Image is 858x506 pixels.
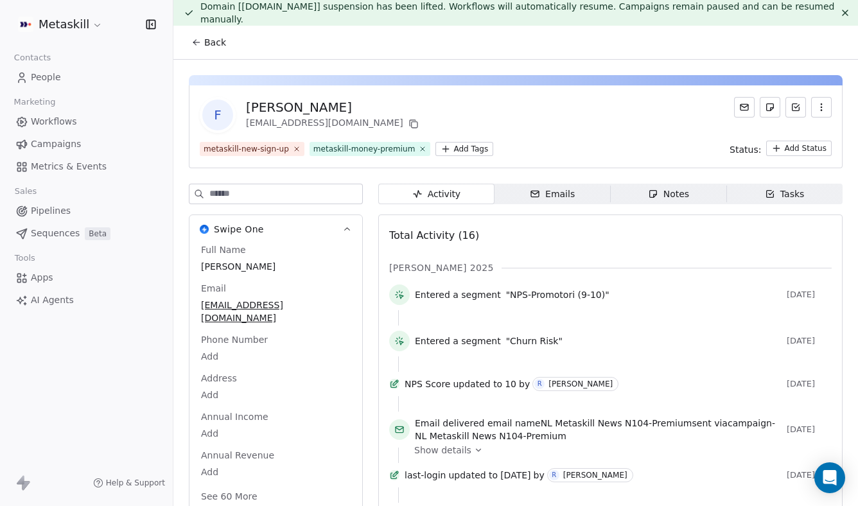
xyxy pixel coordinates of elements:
[730,143,761,156] span: Status:
[814,462,845,493] div: Open Intercom Messenger
[189,215,362,243] button: Swipe OneSwipe One
[31,227,80,240] span: Sequences
[506,288,609,301] span: "NPS-Promotori (9-10)"
[39,16,89,33] span: Metaskill
[415,418,484,428] span: Email delivered
[787,290,832,300] span: [DATE]
[10,134,162,155] a: Campaigns
[31,271,53,284] span: Apps
[10,290,162,311] a: AI Agents
[10,223,162,244] a: SequencesBeta
[31,293,74,307] span: AI Agents
[787,336,832,346] span: [DATE]
[15,13,105,35] button: Metaskill
[552,470,556,480] div: R
[548,379,613,388] div: [PERSON_NAME]
[198,243,249,256] span: Full Name
[8,92,61,112] span: Marketing
[405,469,446,482] span: last-login
[18,17,33,32] img: AVATAR%20METASKILL%20-%20Colori%20Positivo.png
[414,444,823,457] a: Show details
[246,98,421,116] div: [PERSON_NAME]
[31,115,77,128] span: Workflows
[541,418,692,428] span: NL Metaskill News N104-Premium
[530,188,575,201] div: Emails
[214,223,264,236] span: Swipe One
[506,335,563,347] span: "Churn Risk"
[198,372,240,385] span: Address
[534,469,545,482] span: by
[246,116,421,132] div: [EMAIL_ADDRESS][DOMAIN_NAME]
[198,282,229,295] span: Email
[201,299,351,324] span: [EMAIL_ADDRESS][DOMAIN_NAME]
[10,200,162,222] a: Pipelines
[31,137,81,151] span: Campaigns
[10,267,162,288] a: Apps
[198,333,270,346] span: Phone Number
[202,100,233,130] span: F
[389,261,494,274] span: [PERSON_NAME] 2025
[765,188,805,201] div: Tasks
[198,449,277,462] span: Annual Revenue
[563,471,627,480] div: [PERSON_NAME]
[204,36,226,49] span: Back
[93,478,165,488] a: Help & Support
[9,182,42,201] span: Sales
[313,143,416,155] div: metaskill-money-premium
[85,227,110,240] span: Beta
[198,410,271,423] span: Annual Income
[8,48,57,67] span: Contacts
[201,350,351,363] span: Add
[519,378,530,390] span: by
[435,142,493,156] button: Add Tags
[500,469,530,482] span: [DATE]
[453,378,502,390] span: updated to
[10,156,162,177] a: Metrics & Events
[201,260,351,273] span: [PERSON_NAME]
[184,31,234,54] button: Back
[10,111,162,132] a: Workflows
[9,249,40,268] span: Tools
[448,469,498,482] span: updated to
[106,478,165,488] span: Help & Support
[787,424,832,435] span: [DATE]
[201,466,351,478] span: Add
[414,444,471,457] span: Show details
[766,141,832,156] button: Add Status
[201,427,351,440] span: Add
[648,188,689,201] div: Notes
[200,1,835,24] span: Domain [[DOMAIN_NAME]] suspension has been lifted. Workflows will automatically resume. Campaigns...
[787,379,832,389] span: [DATE]
[10,67,162,88] a: People
[415,417,782,442] span: email name sent via campaign -
[31,71,61,84] span: People
[415,335,501,347] span: Entered a segment
[415,431,566,441] span: NL Metaskill News N104-Premium
[200,225,209,234] img: Swipe One
[389,229,479,241] span: Total Activity (16)
[505,378,516,390] span: 10
[31,204,71,218] span: Pipelines
[787,470,832,480] span: [DATE]
[31,160,107,173] span: Metrics & Events
[538,379,542,389] div: R
[201,388,351,401] span: Add
[204,143,289,155] div: metaskill-new-sign-up
[415,288,501,301] span: Entered a segment
[405,378,450,390] span: NPS Score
